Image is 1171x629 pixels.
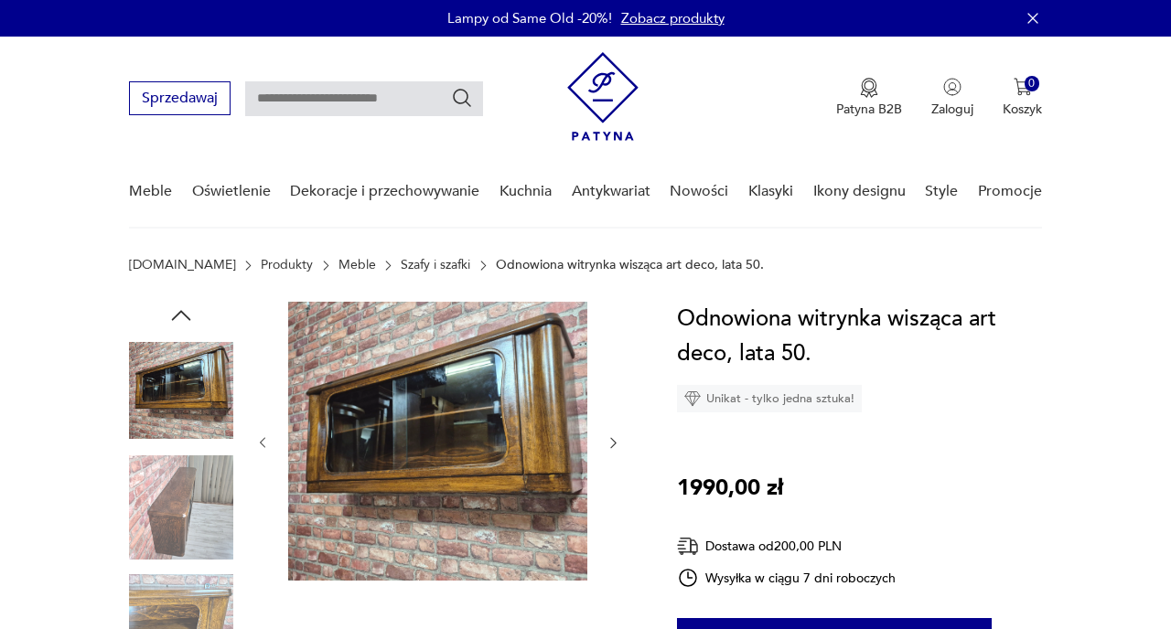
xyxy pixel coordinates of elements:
[684,390,701,407] img: Ikona diamentu
[748,156,793,227] a: Klasyki
[677,302,1042,371] h1: Odnowiona witrynka wisząca art deco, lata 50.
[978,156,1042,227] a: Promocje
[621,9,725,27] a: Zobacz produkty
[836,78,902,118] button: Patyna B2B
[192,156,271,227] a: Oświetlenie
[1014,78,1032,96] img: Ikona koszyka
[860,78,878,98] img: Ikona medalu
[572,156,650,227] a: Antykwariat
[129,156,172,227] a: Meble
[813,156,906,227] a: Ikony designu
[677,385,862,412] div: Unikat - tylko jedna sztuka!
[288,302,587,581] img: Zdjęcie produktu Odnowiona witrynka wisząca art deco, lata 50.
[451,87,473,109] button: Szukaj
[931,78,973,118] button: Zaloguj
[677,567,897,589] div: Wysyłka w ciągu 7 dni roboczych
[1025,76,1040,91] div: 0
[836,78,902,118] a: Ikona medaluPatyna B2B
[129,258,236,272] a: [DOMAIN_NAME]
[447,9,612,27] p: Lampy od Same Old -20%!
[925,156,958,227] a: Style
[338,258,376,272] a: Meble
[931,101,973,118] p: Zaloguj
[677,535,897,558] div: Dostawa od 200,00 PLN
[836,101,902,118] p: Patyna B2B
[129,93,231,106] a: Sprzedawaj
[129,455,233,560] img: Zdjęcie produktu Odnowiona witrynka wisząca art deco, lata 50.
[670,156,728,227] a: Nowości
[500,156,552,227] a: Kuchnia
[943,78,962,96] img: Ikonka użytkownika
[567,52,639,141] img: Patyna - sklep z meblami i dekoracjami vintage
[677,471,783,506] p: 1990,00 zł
[290,156,479,227] a: Dekoracje i przechowywanie
[401,258,470,272] a: Szafy i szafki
[496,258,764,272] p: Odnowiona witrynka wisząca art deco, lata 50.
[677,535,699,558] img: Ikona dostawy
[1003,78,1042,118] button: 0Koszyk
[261,258,313,272] a: Produkty
[129,338,233,442] img: Zdjęcie produktu Odnowiona witrynka wisząca art deco, lata 50.
[129,81,231,115] button: Sprzedawaj
[1003,101,1042,118] p: Koszyk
